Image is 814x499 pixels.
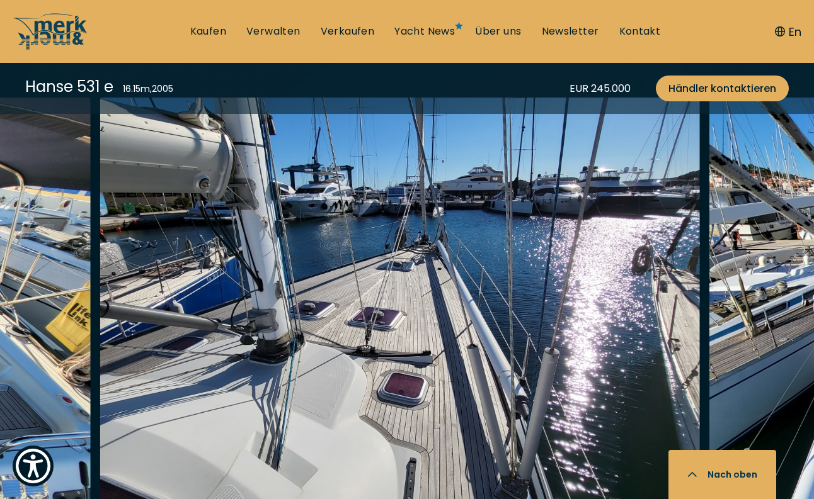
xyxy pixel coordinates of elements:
[619,25,661,38] a: Kontakt
[775,23,801,40] button: En
[321,25,375,38] a: Verkaufen
[246,25,301,38] a: Verwalten
[542,25,599,38] a: Newsletter
[475,25,521,38] a: Über uns
[668,81,776,96] span: Händler kontaktieren
[13,446,54,486] button: Show Accessibility Preferences
[394,25,455,38] a: Yacht News
[123,82,173,96] div: 16.15 m , 2005
[25,76,113,98] div: Hanse 531 e
[190,25,226,38] a: Kaufen
[656,76,789,101] a: Händler kontaktieren
[570,81,631,96] div: EUR 245.000
[668,450,776,499] button: Nach oben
